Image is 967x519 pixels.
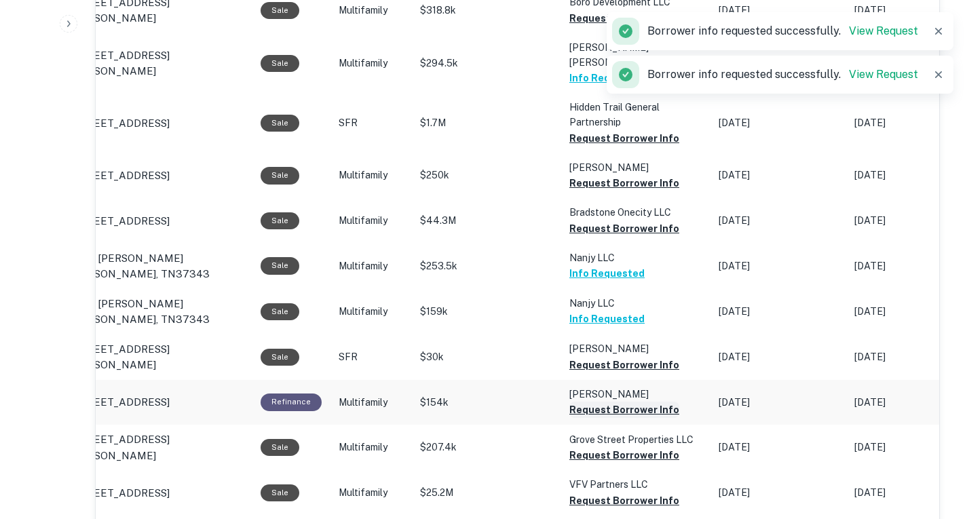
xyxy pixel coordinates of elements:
[569,175,679,191] button: Request Borrower Info
[569,477,705,492] p: VFV Partners LLC
[261,484,299,501] div: Sale
[71,115,247,132] a: [STREET_ADDRESS]
[339,350,406,364] p: SFR
[261,212,299,229] div: Sale
[71,431,247,463] a: [STREET_ADDRESS][PERSON_NAME]
[569,220,679,237] button: Request Borrower Info
[569,250,705,265] p: Nanjy LLC
[899,410,967,476] iframe: Chat Widget
[261,349,299,366] div: Sale
[420,440,556,455] p: $207.4k
[71,485,170,501] p: [STREET_ADDRESS]
[339,440,406,455] p: Multifamily
[71,394,170,410] p: [STREET_ADDRESS]
[569,296,705,311] p: Nanjy LLC
[569,311,645,327] button: Info Requested
[261,303,299,320] div: Sale
[71,47,247,79] a: [STREET_ADDRESS][PERSON_NAME]
[719,168,841,182] p: [DATE]
[569,205,705,220] p: Bradstone Onecity LLC
[261,257,299,274] div: Sale
[569,265,645,282] button: Info Requested
[420,486,556,500] p: $25.2M
[339,259,406,273] p: Multifamily
[569,341,705,356] p: [PERSON_NAME]
[719,396,841,410] p: [DATE]
[420,259,556,273] p: $253.5k
[647,66,918,83] p: Borrower info requested successfully.
[849,68,918,81] a: View Request
[71,394,247,410] a: [STREET_ADDRESS]
[719,116,841,130] p: [DATE]
[420,350,556,364] p: $30k
[71,168,247,184] a: [STREET_ADDRESS]
[647,23,918,39] p: Borrower info requested successfully.
[339,56,406,71] p: Multifamily
[261,393,322,410] div: This loan purpose was for refinancing
[261,55,299,72] div: Sale
[849,24,918,37] a: View Request
[719,440,841,455] p: [DATE]
[339,486,406,500] p: Multifamily
[420,56,556,71] p: $294.5k
[261,167,299,184] div: Sale
[569,10,679,26] button: Request Borrower Info
[569,447,679,463] button: Request Borrower Info
[71,341,247,373] a: [STREET_ADDRESS][PERSON_NAME]
[339,214,406,228] p: Multifamily
[719,3,841,18] p: [DATE]
[719,350,841,364] p: [DATE]
[420,396,556,410] p: $154k
[71,296,247,328] a: 1837 [PERSON_NAME] [PERSON_NAME], TN37343
[420,3,556,18] p: $318.8k
[261,115,299,132] div: Sale
[71,213,247,229] a: [STREET_ADDRESS]
[71,115,170,132] p: [STREET_ADDRESS]
[569,160,705,175] p: [PERSON_NAME]
[261,439,299,456] div: Sale
[569,402,679,418] button: Request Borrower Info
[420,168,556,182] p: $250k
[420,214,556,228] p: $44.3M
[339,3,406,18] p: Multifamily
[719,214,841,228] p: [DATE]
[569,100,705,130] p: Hidden Trail General Partnership
[339,396,406,410] p: Multifamily
[719,305,841,319] p: [DATE]
[71,250,247,282] a: 1845 [PERSON_NAME] [PERSON_NAME], TN37343
[569,387,705,402] p: [PERSON_NAME]
[569,130,679,147] button: Request Borrower Info
[719,259,841,273] p: [DATE]
[569,493,679,509] button: Request Borrower Info
[420,305,556,319] p: $159k
[71,485,247,501] a: [STREET_ADDRESS]
[339,305,406,319] p: Multifamily
[719,486,841,500] p: [DATE]
[569,40,705,70] p: [PERSON_NAME] [PERSON_NAME]
[71,168,170,184] p: [STREET_ADDRESS]
[569,357,679,373] button: Request Borrower Info
[569,432,705,447] p: Grove Street Properties LLC
[420,116,556,130] p: $1.7M
[71,213,170,229] p: [STREET_ADDRESS]
[569,70,645,86] button: Info Requested
[339,168,406,182] p: Multifamily
[261,2,299,19] div: Sale
[339,116,406,130] p: SFR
